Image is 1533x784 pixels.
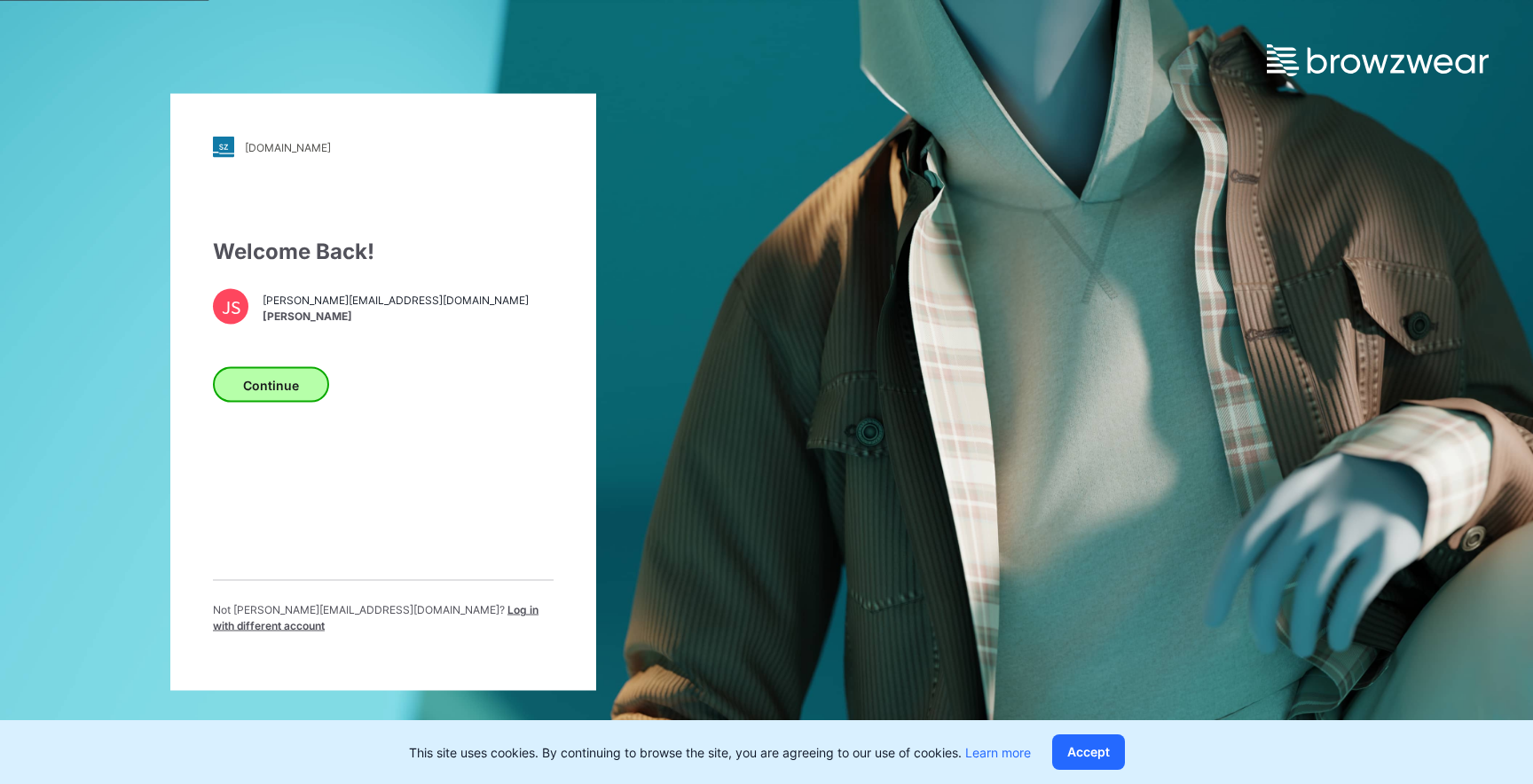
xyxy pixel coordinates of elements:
button: Accept [1052,734,1125,770]
a: Learn more [965,745,1031,760]
button: Continue [213,367,329,403]
p: This site uses cookies. By continuing to browse the site, you are agreeing to our use of cookies. [409,743,1031,762]
div: Welcome Back! [213,236,554,268]
div: JS [213,289,248,325]
span: [PERSON_NAME][EMAIL_ADDRESS][DOMAIN_NAME] [263,292,529,308]
img: stylezone-logo.562084cfcfab977791bfbf7441f1a819.svg [213,137,234,158]
a: [DOMAIN_NAME] [213,137,554,158]
img: browzwear-logo.e42bd6dac1945053ebaf764b6aa21510.svg [1267,44,1489,76]
p: Not [PERSON_NAME][EMAIL_ADDRESS][DOMAIN_NAME] ? [213,602,554,634]
span: [PERSON_NAME] [263,308,529,324]
div: [DOMAIN_NAME] [245,140,331,153]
